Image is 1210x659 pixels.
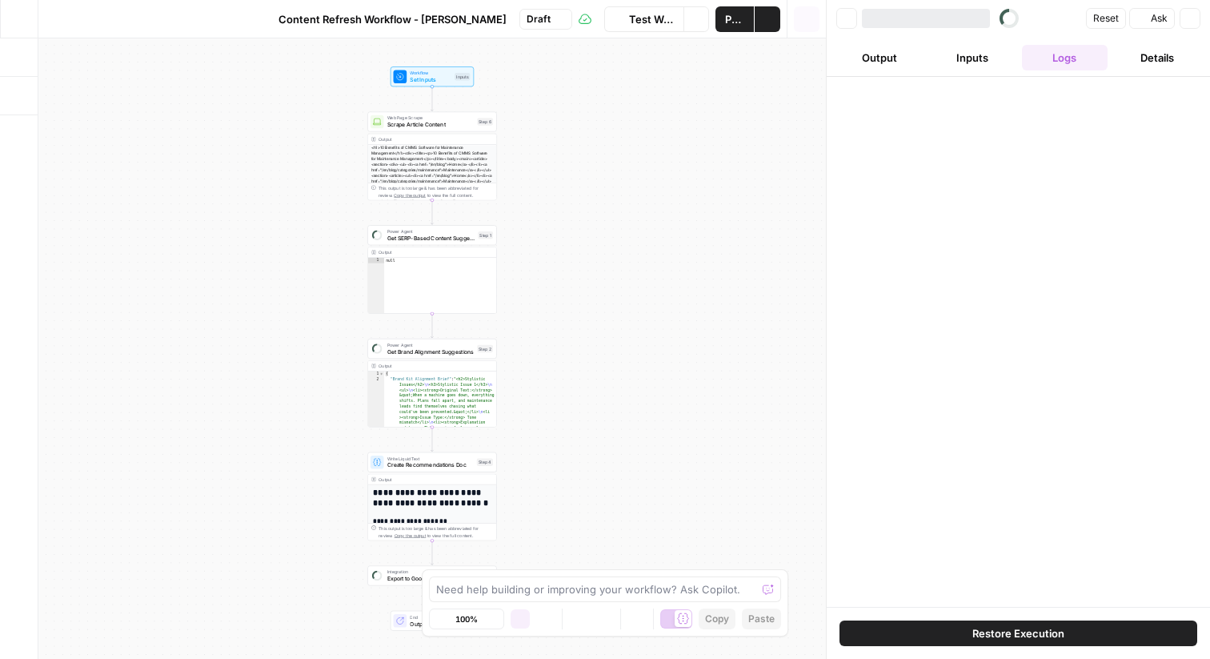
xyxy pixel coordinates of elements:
span: Export to Google Doc [387,574,474,582]
div: Web Page ScrapeScrape Article ContentStep 6Output<h1>10 Benefits of CMMS Software for Maintenance... [367,112,497,200]
span: Power Agent [387,342,474,348]
div: Output [379,249,474,255]
span: Reset [1093,11,1119,26]
button: Output [836,45,923,70]
g: Edge from step_1 to step_2 [431,314,433,338]
div: 1 [368,372,384,377]
span: Ask [1151,11,1168,26]
div: EndOutput [367,611,497,631]
div: This output is too large & has been abbreviated for review. to view the full content. [379,185,493,199]
div: Output [379,363,474,369]
span: Create Recommendations Doc [387,461,474,469]
span: Power Agent [387,228,475,235]
span: Copy the output [395,192,427,197]
span: 100% [455,613,478,625]
span: Get Brand Alignment Suggestions [387,348,474,356]
span: Workflow [410,70,451,76]
span: Restore Execution [972,625,1064,641]
div: Step 4 [477,459,493,466]
span: Copy [705,612,729,626]
div: Step 1 [478,231,493,239]
span: Test Workflow [629,11,674,27]
div: Inputs [455,73,470,80]
span: Toggle code folding, rows 1 through 3 [379,372,384,377]
span: Output [410,620,467,628]
span: Scrape Article Content [387,120,474,128]
span: Set Inputs [410,75,451,83]
g: Edge from step_4 to step_5 [431,540,433,565]
g: Edge from step_6 to step_1 [431,200,433,224]
g: Edge from step_2 to step_4 [431,427,433,451]
button: Logs [1022,45,1108,70]
g: Edge from start to step_6 [431,86,433,111]
button: Ask [1129,8,1175,29]
span: Web Page Scrape [387,115,474,121]
span: Get SERP-Based Content Suggestions [387,234,475,242]
div: Step 6 [477,118,493,125]
div: 1 [368,258,384,263]
div: WorkflowSet InputsInputs [367,66,497,86]
div: Output [379,476,474,482]
div: <h1>10 Benefits of CMMS Software for Maintenance Management</h1><div><title><p>10 Benefits of CMM... [368,144,497,217]
button: Details [1114,45,1200,70]
button: Copy [699,609,735,629]
div: Step 2 [477,345,493,352]
span: Draft [527,12,551,26]
button: Paste [742,609,781,629]
span: Copy the output [395,532,427,537]
span: End [410,613,467,620]
span: Paste [748,612,775,626]
button: Restore Execution [839,621,1197,646]
button: Draft [519,9,572,30]
button: Publish [715,6,754,32]
div: Power AgentGet Brand Alignment SuggestionsStep 2Output{ "Brand Kit Alignment Brief":"<h2>Stylisti... [367,339,497,427]
span: Publish [725,11,744,27]
div: This output is too large & has been abbreviated for review. to view the full content. [379,525,493,539]
span: Content Refresh Workflow - [PERSON_NAME] [278,11,507,27]
button: Test Workflow [604,6,683,32]
div: Output [379,135,474,142]
span: Write Liquid Text [387,455,474,461]
button: Inputs [929,45,1016,70]
button: Reset [1086,8,1126,29]
div: IntegrationExport to Google DocStep 5 [367,565,497,585]
div: Power AgentGet SERP-Based Content SuggestionsStep 1Outputnull [367,225,497,313]
button: Content Refresh Workflow - [PERSON_NAME] [254,6,516,32]
span: Integration [387,569,474,575]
